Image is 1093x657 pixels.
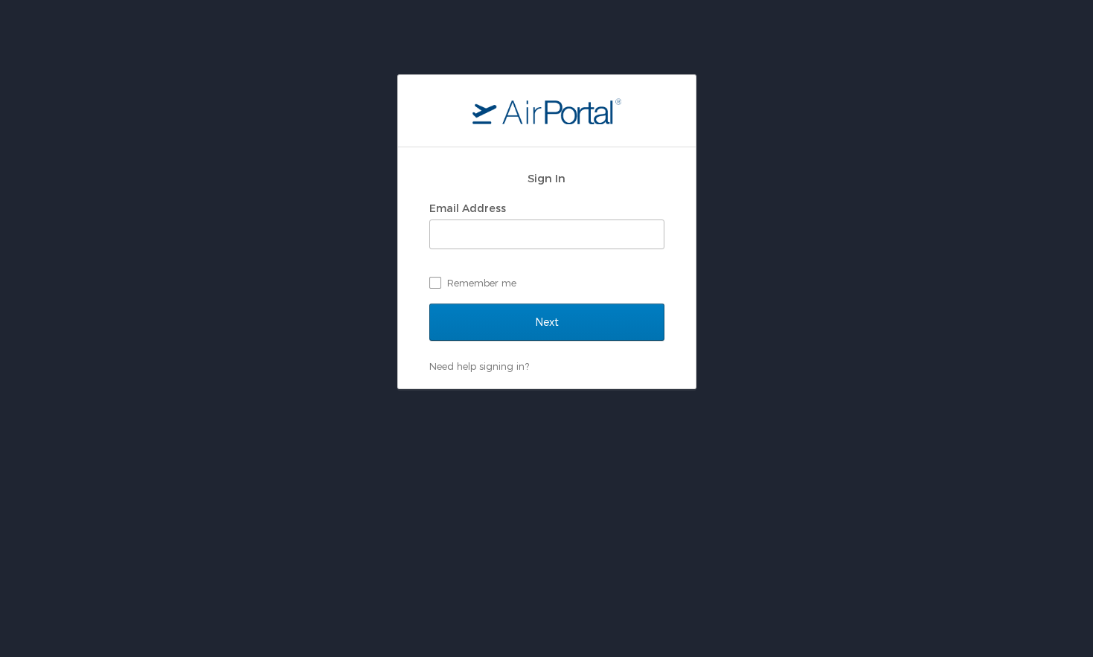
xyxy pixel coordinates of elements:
[429,272,664,294] label: Remember me
[472,97,621,124] img: logo
[429,202,506,214] label: Email Address
[429,170,664,187] h2: Sign In
[429,304,664,341] input: Next
[429,360,529,372] a: Need help signing in?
